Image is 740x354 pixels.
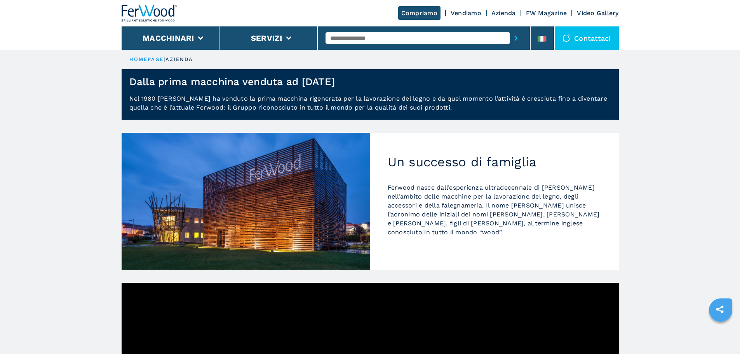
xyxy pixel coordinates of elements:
[122,133,370,270] img: Un successo di famiglia
[555,26,619,50] div: Contattaci
[491,9,516,17] a: Azienda
[164,56,165,62] span: |
[251,33,282,43] button: Servizi
[122,5,178,22] img: Ferwood
[562,34,570,42] img: Contattaci
[143,33,194,43] button: Macchinari
[129,75,335,88] h1: Dalla prima macchina venduta ad [DATE]
[122,94,619,120] p: Nel 1980 [PERSON_NAME] ha venduto la prima macchina rigenerata per la lavorazione del legno e da ...
[577,9,618,17] a: Video Gallery
[129,56,164,62] a: HOMEPAGE
[388,154,601,170] h2: Un successo di famiglia
[165,56,193,63] p: azienda
[398,6,441,20] a: Compriamo
[510,29,522,47] button: submit-button
[526,9,567,17] a: FW Magazine
[710,300,730,319] a: sharethis
[388,183,601,237] p: Ferwood nasce dall’esperienza ultradecennale di [PERSON_NAME] nell’ambito delle macchine per la l...
[451,9,481,17] a: Vendiamo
